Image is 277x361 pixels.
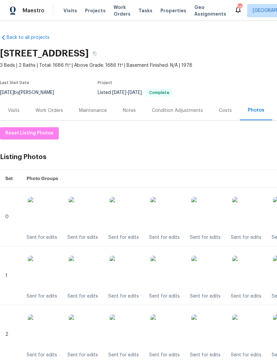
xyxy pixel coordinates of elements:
[231,352,261,358] div: Sent for edits
[98,81,112,85] span: Project
[231,293,261,300] div: Sent for edits
[27,234,57,241] div: Sent for edits
[149,352,180,358] div: Sent for edits
[108,234,139,241] div: Sent for edits
[128,90,142,95] span: [DATE]
[63,7,77,14] span: Visits
[108,352,139,358] div: Sent for edits
[112,90,126,95] span: [DATE]
[114,4,131,17] span: Work Orders
[67,234,98,241] div: Sent for edits
[149,293,180,300] div: Sent for edits
[23,7,45,14] span: Maestro
[108,293,139,300] div: Sent for edits
[123,107,136,114] div: Notes
[237,4,242,11] div: 38
[231,234,261,241] div: Sent for edits
[85,7,106,14] span: Projects
[194,4,226,17] span: Geo Assignments
[248,107,264,114] div: Photos
[67,293,98,300] div: Sent for edits
[36,107,63,114] div: Work Orders
[112,90,142,95] span: -
[79,107,107,114] div: Maintenance
[190,293,221,300] div: Sent for edits
[5,129,53,137] span: Reset Listing Photos
[27,293,57,300] div: Sent for edits
[219,107,232,114] div: Costs
[160,7,186,14] span: Properties
[190,352,221,358] div: Sent for edits
[8,107,20,114] div: Visits
[67,352,98,358] div: Sent for edits
[152,107,203,114] div: Condition Adjustments
[89,47,101,59] button: Copy Address
[27,352,57,358] div: Sent for edits
[146,91,172,95] span: Complete
[138,8,152,13] span: Tasks
[98,90,173,95] span: Listed
[190,234,221,241] div: Sent for edits
[149,234,180,241] div: Sent for edits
